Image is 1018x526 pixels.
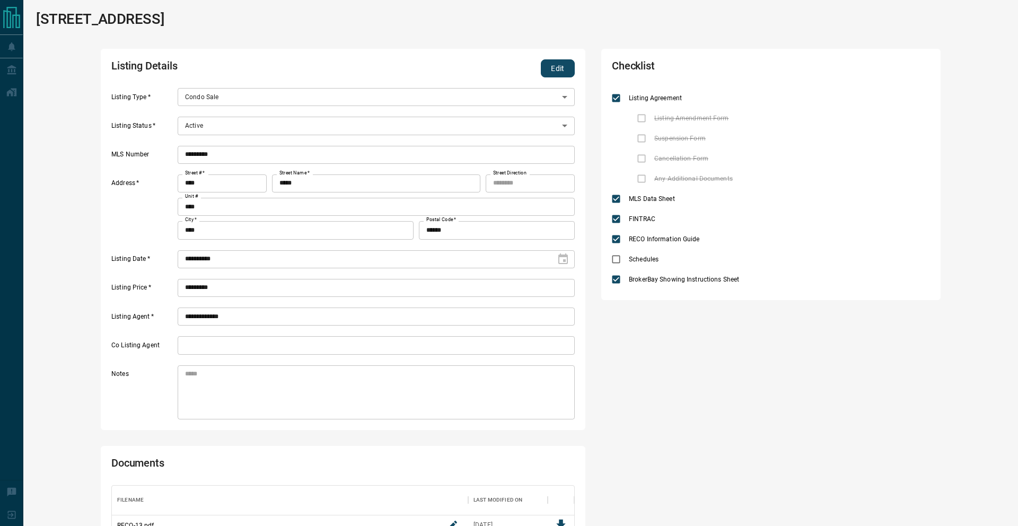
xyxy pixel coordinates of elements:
span: BrokerBay Showing Instructions Sheet [626,275,742,284]
label: Listing Status [111,121,175,135]
label: Notes [111,370,175,419]
div: Condo Sale [178,88,575,106]
h1: [STREET_ADDRESS] [36,11,164,28]
label: MLS Number [111,150,175,164]
label: Postal Code [426,216,456,223]
div: Last Modified On [473,485,522,515]
label: City [185,216,197,223]
span: Suspension Form [652,134,708,143]
span: MLS Data Sheet [626,194,678,204]
span: Listing Agreement [626,93,684,103]
button: Edit [541,59,575,77]
span: Listing Amendment Form [652,113,731,123]
label: Co Listing Agent [111,341,175,355]
h2: Documents [111,457,389,475]
span: Schedules [626,255,661,264]
label: Listing Date [111,255,175,268]
h2: Listing Details [111,59,389,77]
span: RECO Information Guide [626,234,702,244]
label: Street Direction [493,170,526,177]
label: Listing Agent [111,312,175,326]
div: Active [178,117,575,135]
label: Street Name [279,170,310,177]
span: Cancellation Form [652,154,711,163]
span: FINTRAC [626,214,658,224]
div: Filename [117,485,144,515]
div: Filename [112,485,468,515]
label: Unit # [185,193,198,200]
label: Listing Price [111,283,175,297]
span: Any Additional Documents [652,174,735,183]
label: Street # [185,170,205,177]
div: Last Modified On [468,485,548,515]
h2: Checklist [612,59,803,77]
label: Address [111,179,175,239]
label: Listing Type [111,93,175,107]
